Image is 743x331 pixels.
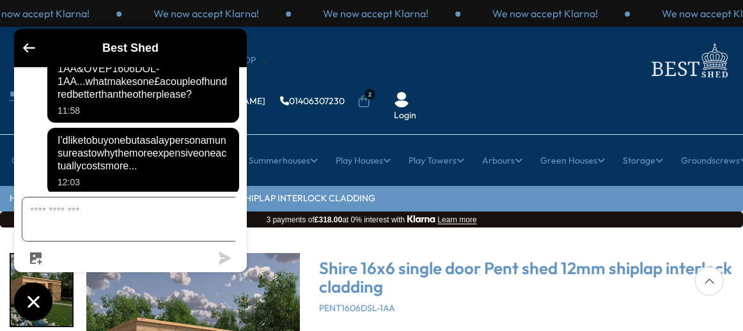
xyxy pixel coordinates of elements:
[623,144,663,176] a: Storage
[10,192,36,205] a: HOME
[482,144,522,176] a: Arbours
[409,144,464,176] a: Play Towers
[319,302,395,314] span: PENT1606DSL-1AA
[280,96,345,105] a: 01406307230
[319,259,733,296] h3: Shire 16x6 single door Pent shed 12mm shiplap interlock cladding
[644,40,733,81] img: logo
[394,92,409,107] img: User Icon
[336,144,391,176] a: Play Houses
[10,101,106,114] a: Search
[323,6,428,20] p: We now accept Klarna!
[153,6,259,20] p: We now accept Klarna!
[540,144,605,176] a: Green Houses
[10,29,251,321] inbox-online-store-chat: Shopify online store chat
[121,6,291,20] div: 3 / 3
[249,144,318,176] a: Summerhouses
[10,253,74,327] div: 1 / 1
[460,6,630,20] div: 2 / 3
[364,89,375,100] span: 2
[357,95,370,108] a: 2
[291,6,460,20] div: 1 / 3
[492,6,598,20] p: We now accept Klarna!
[394,109,416,122] a: Login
